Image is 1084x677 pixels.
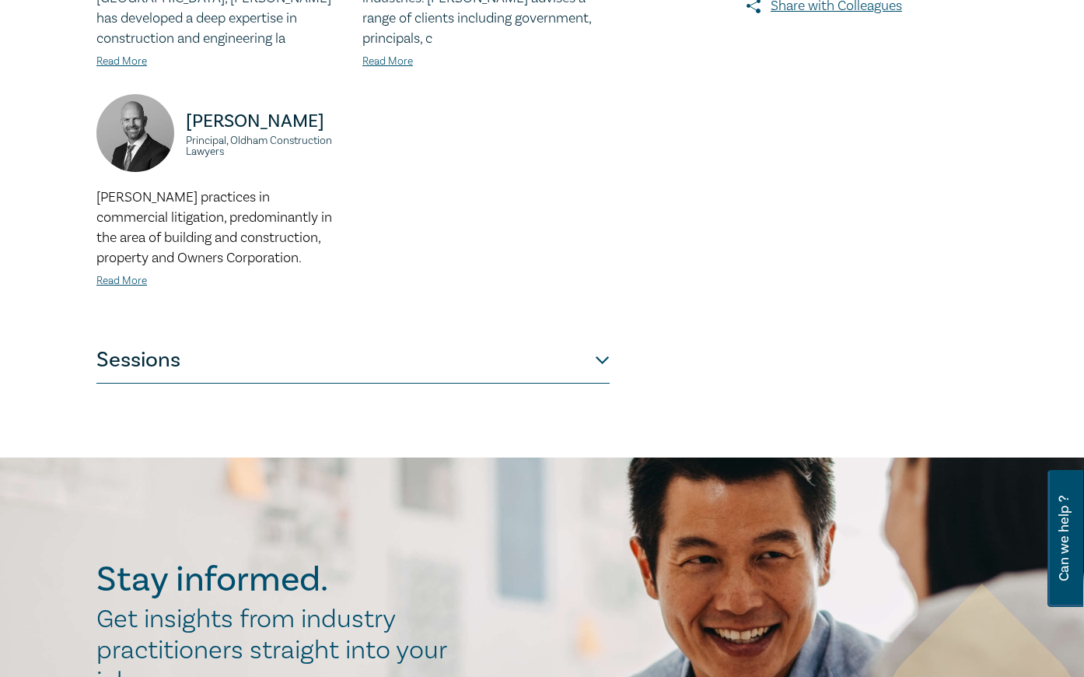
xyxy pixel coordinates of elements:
[362,54,413,68] a: Read More
[96,337,610,384] button: Sessions
[186,135,344,157] small: Principal, Oldham Construction Lawyers
[96,54,147,68] a: Read More
[96,94,174,172] img: https://s3.ap-southeast-2.amazonaws.com/leo-cussen-store-production-content/Contacts/Daniel%20Old...
[96,559,463,600] h2: Stay informed.
[96,188,332,267] span: [PERSON_NAME] practices in commercial litigation, predominantly in the area of building and const...
[1057,479,1072,598] span: Can we help ?
[96,274,147,288] a: Read More
[186,109,344,134] p: [PERSON_NAME]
